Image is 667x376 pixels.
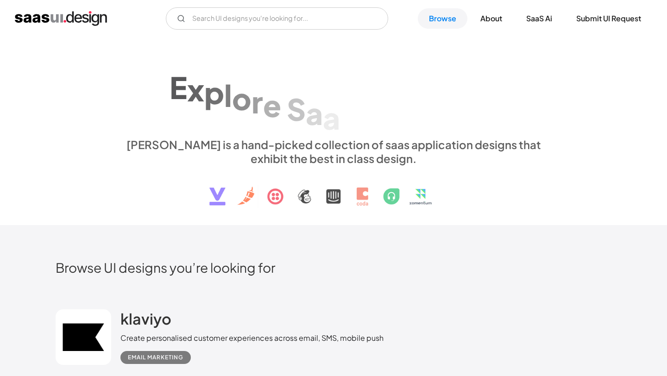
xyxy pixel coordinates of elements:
[287,91,306,127] div: S
[252,84,263,119] div: r
[170,69,187,105] div: E
[323,100,340,135] div: a
[120,332,384,344] div: Create personalised customer experiences across email, SMS, mobile push
[232,81,252,116] div: o
[224,77,232,113] div: l
[193,165,474,213] img: text, icon, saas logo
[128,352,183,363] div: Email Marketing
[15,11,107,26] a: home
[120,138,547,165] div: [PERSON_NAME] is a hand-picked collection of saas application designs that exhibit the best in cl...
[166,7,388,30] form: Email Form
[120,309,171,332] a: klaviyo
[515,8,563,29] a: SaaS Ai
[306,95,323,131] div: a
[56,259,611,276] h2: Browse UI designs you’re looking for
[263,88,281,123] div: e
[565,8,652,29] a: Submit UI Request
[469,8,513,29] a: About
[204,75,224,110] div: p
[120,309,171,328] h2: klaviyo
[166,7,388,30] input: Search UI designs you're looking for...
[120,57,547,129] h1: Explore SaaS UI design patterns & interactions.
[418,8,467,29] a: Browse
[187,72,204,107] div: x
